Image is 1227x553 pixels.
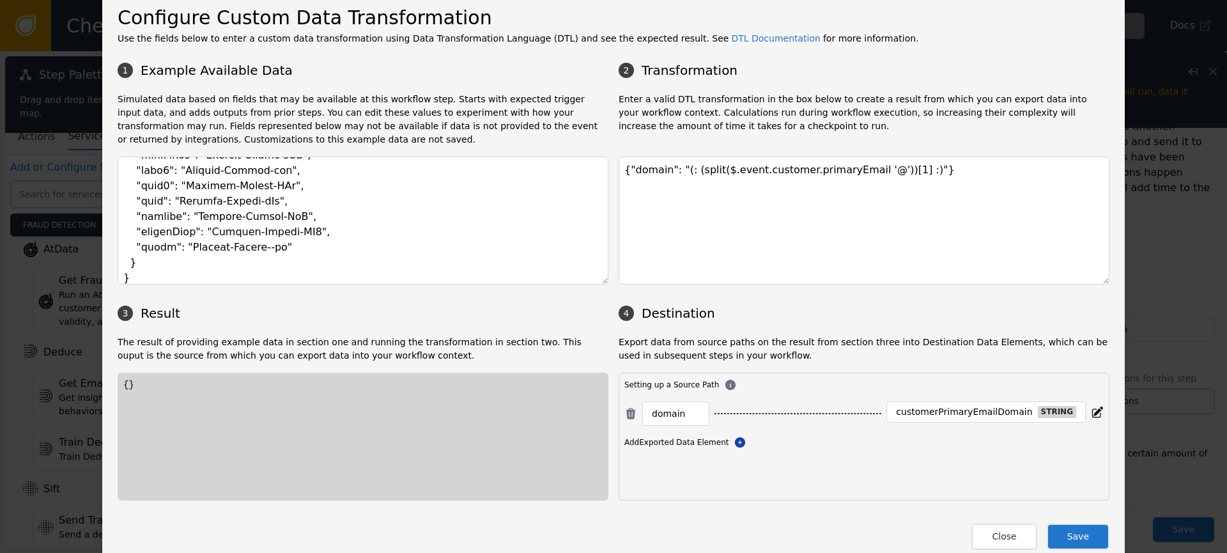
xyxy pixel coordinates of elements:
[619,306,634,321] div: 4
[118,33,729,43] span: Use the fields below to enter a custom data transformation using Data Transformation Language (DT...
[619,61,1109,80] h3: Transformation
[1038,406,1076,418] div: string
[123,378,603,392] div: {}
[619,93,1109,146] p: Enter a valid DTL transformation in the box below to create a result from which you can export da...
[823,33,919,43] span: for more information.
[624,436,1104,449] div: Add Exported Data Element
[118,63,133,78] div: 1
[118,93,608,146] p: Simulated data based on fields that may be available at this workflow step. Starts with expected ...
[971,524,1037,550] button: Close
[731,33,821,43] a: DTL Documentation
[118,3,1109,32] h2: Configure Custom Data Transformation
[1047,524,1109,550] button: Save
[619,336,1109,362] p: Export data from source paths on the result from section three into Destination Data Elements, wh...
[896,407,1032,418] div: customerPrimaryEmailDomain
[118,336,608,362] p: The result of providing example data in section one and running the transformation in section two...
[118,61,608,80] h3: Example Available Data
[619,304,1109,323] h3: Destination
[652,406,700,421] input: Enter a Source Path
[118,157,608,284] textarea: { "lorem": { "ipsumdoLorsitam": { "consecteTu": "Adipisc-Elitse-D5E" }, "temporin": { "utlaborEet...
[619,157,1109,284] textarea: {"domain": "(: (split($.event.customer.primaryEmail '@'))[1] :)"}
[619,63,634,78] div: 2
[624,378,1104,391] div: Setting up a Source Path
[118,306,133,321] div: 3
[118,304,608,323] h3: Result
